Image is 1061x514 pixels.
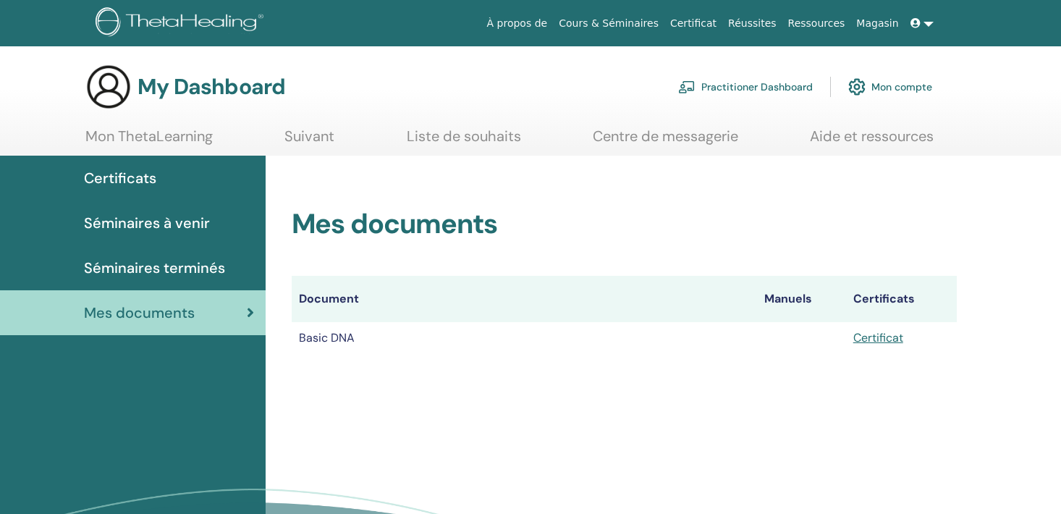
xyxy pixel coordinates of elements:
[664,10,722,37] a: Certificat
[292,322,758,354] td: Basic DNA
[850,10,904,37] a: Magasin
[96,7,269,40] img: logo.png
[757,276,846,322] th: Manuels
[848,75,866,99] img: cog.svg
[284,127,334,156] a: Suivant
[846,276,957,322] th: Certificats
[782,10,851,37] a: Ressources
[84,257,225,279] span: Séminaires terminés
[678,80,696,93] img: chalkboard-teacher.svg
[138,74,285,100] h3: My Dashboard
[553,10,664,37] a: Cours & Séminaires
[722,10,782,37] a: Réussites
[85,64,132,110] img: generic-user-icon.jpg
[292,208,958,241] h2: Mes documents
[407,127,521,156] a: Liste de souhaits
[84,167,156,189] span: Certificats
[84,212,210,234] span: Séminaires à venir
[481,10,554,37] a: À propos de
[85,127,213,156] a: Mon ThetaLearning
[292,276,758,322] th: Document
[853,330,903,345] a: Certificat
[810,127,934,156] a: Aide et ressources
[848,71,932,103] a: Mon compte
[678,71,813,103] a: Practitioner Dashboard
[593,127,738,156] a: Centre de messagerie
[84,302,195,324] span: Mes documents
